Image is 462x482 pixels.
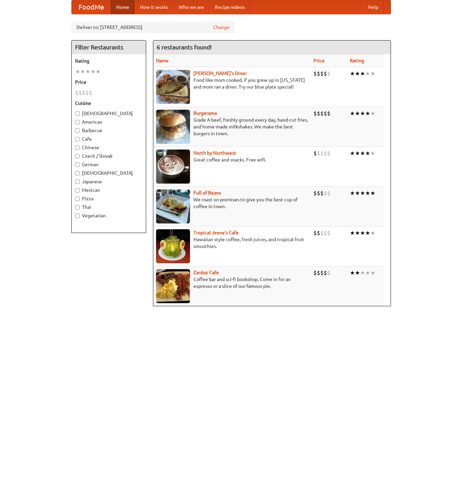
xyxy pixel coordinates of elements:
[75,204,142,211] label: Thai
[355,229,360,237] li: ★
[75,136,142,142] label: Cafe
[360,150,365,157] li: ★
[75,195,142,202] label: Pizza
[75,180,80,184] input: Japanese
[317,269,320,277] li: $
[75,111,80,116] input: [DEMOGRAPHIC_DATA]
[360,269,365,277] li: ★
[313,269,317,277] li: $
[75,79,142,85] h5: Price
[350,70,355,77] li: ★
[75,128,80,133] input: Barbecue
[365,70,370,77] li: ★
[72,41,146,54] h4: Filter Restaurants
[75,137,80,141] input: Cafe
[327,110,330,117] li: $
[213,24,229,31] a: Change
[317,110,320,117] li: $
[75,145,80,150] input: Chinese
[156,110,190,144] img: burgerama.jpg
[75,58,142,64] h5: Rating
[75,171,80,175] input: [DEMOGRAPHIC_DATA]
[135,0,173,14] a: How it works
[320,189,324,197] li: $
[313,229,317,237] li: $
[320,150,324,157] li: $
[350,150,355,157] li: ★
[324,189,327,197] li: $
[193,150,236,156] b: North by Northwest
[350,58,364,63] a: Rating
[370,70,375,77] li: ★
[75,154,80,158] input: Czech / Slovak
[193,110,217,116] a: Burgerama
[156,269,190,303] img: zardoz.jpg
[370,150,375,157] li: ★
[75,144,142,151] label: Chinese
[75,100,142,107] h5: Cuisine
[350,110,355,117] li: ★
[156,116,308,137] p: Grade A beef, freshly ground every day, hand-cut fries, and home-made milkshakes. We make the bes...
[370,229,375,237] li: ★
[156,236,308,250] p: Hawaiian style coffee, fresh juices, and tropical fruit smoothies.
[324,269,327,277] li: $
[313,189,317,197] li: $
[365,189,370,197] li: ★
[82,89,85,96] li: $
[360,229,365,237] li: ★
[193,270,219,275] a: Zardoz Cafe
[156,156,308,163] p: Great coffee and snacks. Free wifi.
[317,229,320,237] li: $
[327,189,330,197] li: $
[75,178,142,185] label: Japanese
[75,170,142,176] label: [DEMOGRAPHIC_DATA]
[75,153,142,159] label: Czech / Slovak
[324,70,327,77] li: $
[355,269,360,277] li: ★
[313,58,325,63] a: Price
[156,150,190,184] img: north.jpg
[360,189,365,197] li: ★
[193,71,247,76] a: [PERSON_NAME]'s Diner
[80,68,85,75] li: ★
[75,162,80,167] input: German
[317,189,320,197] li: $
[75,161,142,168] label: German
[365,110,370,117] li: ★
[156,58,169,63] a: Name
[355,189,360,197] li: ★
[313,150,317,157] li: $
[209,0,250,14] a: Recipe videos
[324,150,327,157] li: $
[75,214,80,218] input: Vegetarian
[75,212,142,219] label: Vegetarian
[317,70,320,77] li: $
[320,269,324,277] li: $
[327,229,330,237] li: $
[156,77,308,90] p: Food like mom cooked, if you grew up in [US_STATE] and mom ran a diner. Try our blue plate special!
[355,150,360,157] li: ★
[156,70,190,104] img: sallys.jpg
[313,110,317,117] li: $
[320,70,324,77] li: $
[327,150,330,157] li: $
[85,68,90,75] li: ★
[75,188,80,192] input: Mexican
[96,68,101,75] li: ★
[350,189,355,197] li: ★
[72,0,111,14] a: FoodMe
[355,110,360,117] li: ★
[350,269,355,277] li: ★
[90,68,96,75] li: ★
[71,21,235,33] div: Deliver to: [STREET_ADDRESS]
[75,120,80,124] input: American
[370,189,375,197] li: ★
[79,89,82,96] li: $
[350,229,355,237] li: ★
[193,190,221,196] b: Full of Beans
[157,44,212,50] ng-pluralize: 6 restaurants found!
[327,269,330,277] li: $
